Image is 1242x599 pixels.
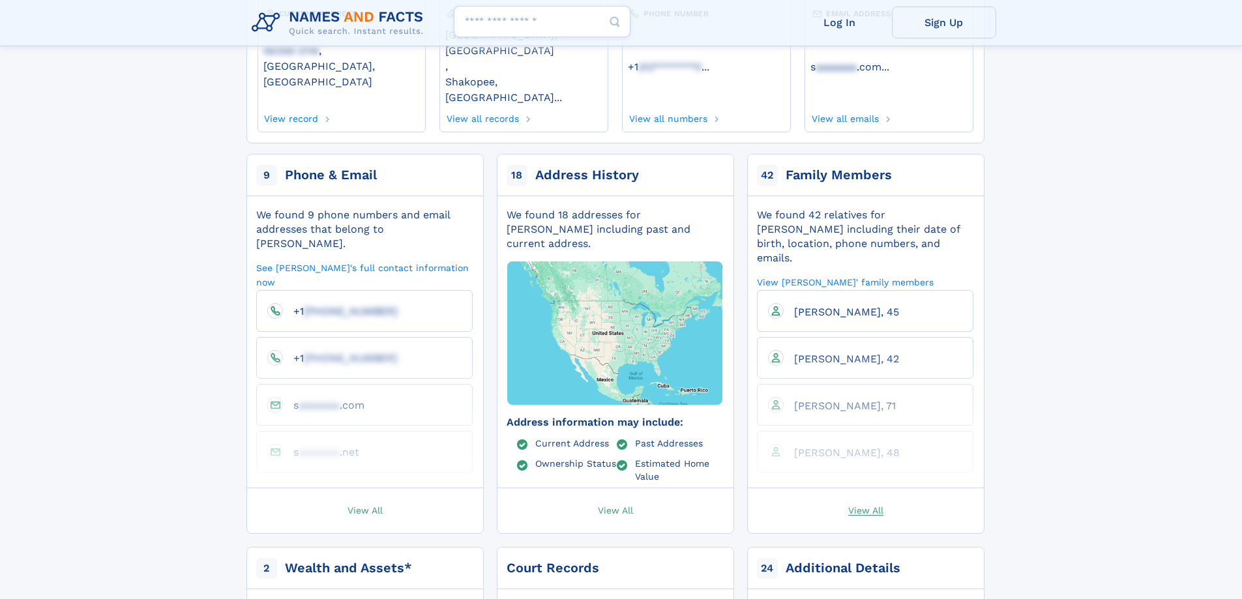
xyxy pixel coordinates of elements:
a: saaaaaaa.net [283,445,359,458]
div: Additional Details [786,559,900,577]
span: 42 [757,165,778,186]
div: Address History [535,166,639,184]
div: We found 18 addresses for [PERSON_NAME] including past and current address. [507,208,723,251]
a: ... [810,61,967,73]
span: 9 [256,165,277,186]
a: [PERSON_NAME], 71 [784,399,896,411]
span: [PERSON_NAME], 71 [794,400,896,412]
span: [PHONE_NUMBER] [304,305,398,317]
a: saaaaaaa.com [810,59,881,73]
a: 56258-2118, [GEOGRAPHIC_DATA], [GEOGRAPHIC_DATA] [263,43,420,88]
span: 18 [507,165,527,186]
div: Address information may include: [507,415,723,430]
a: [PERSON_NAME], 42 [784,352,899,364]
a: View all numbers [628,110,707,124]
div: , [445,20,602,110]
a: View record [263,110,319,124]
a: saaaaaaa.com [283,398,364,411]
a: [PERSON_NAME], 45 [784,305,899,317]
a: +1[PHONE_NUMBER] [283,304,398,317]
a: See [PERSON_NAME]'s full contact information now [256,261,473,288]
span: aaaaaaa [816,61,857,73]
span: View All [598,504,633,516]
a: View all emails [810,110,879,124]
a: Past Addresses [635,437,703,448]
span: [PERSON_NAME], 42 [794,353,899,365]
a: Shakopee, [GEOGRAPHIC_DATA]... [445,74,602,104]
a: View [PERSON_NAME]' family members [757,276,934,288]
a: View All [241,488,490,533]
span: [PHONE_NUMBER] [304,352,398,364]
a: ... [628,61,784,73]
a: [PERSON_NAME], 48 [784,446,900,458]
a: Log In [788,7,892,38]
button: Search Button [599,6,630,38]
span: [PERSON_NAME], 45 [794,306,899,318]
a: Ownership Status [535,458,616,468]
a: View all records [445,110,519,124]
span: 24 [757,558,778,579]
a: Current Address [535,437,609,448]
span: 56258-2118 [263,44,319,57]
img: Map with markers on addresses Aimee Powers [484,224,745,441]
span: View All [347,504,383,516]
span: aaaaaaa [299,446,340,458]
div: We found 42 relatives for [PERSON_NAME] including their date of birth, location, phone numbers, a... [757,208,973,265]
a: +1[PHONE_NUMBER] [283,351,398,364]
div: Family Members [786,166,892,184]
input: search input [454,6,630,37]
div: Phone & Email [285,166,377,184]
a: Sign Up [892,7,996,38]
a: [GEOGRAPHIC_DATA], [GEOGRAPHIC_DATA] [445,27,602,57]
div: Wealth and Assets* [285,559,412,577]
div: Court Records [507,559,599,577]
span: View All [848,504,883,516]
a: View All [491,488,740,533]
img: Logo Names and Facts [246,5,434,40]
span: aaaaaaa [299,399,340,411]
span: [PERSON_NAME], 48 [794,446,900,459]
div: We found 9 phone numbers and email addresses that belong to [PERSON_NAME]. [256,208,473,251]
a: Estimated Home Value [635,458,723,481]
span: 2 [256,558,277,579]
a: View All [741,488,990,533]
